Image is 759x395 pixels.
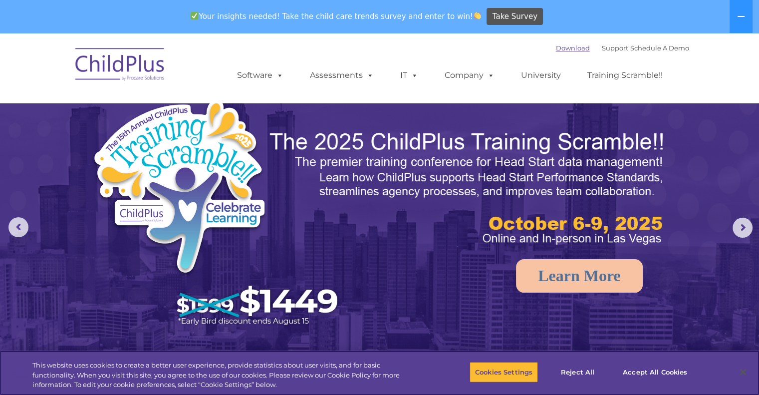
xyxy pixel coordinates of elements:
[390,65,428,85] a: IT
[139,107,181,114] span: Phone number
[474,12,481,19] img: 👏
[300,65,384,85] a: Assessments
[630,44,689,52] a: Schedule A Demo
[470,362,538,383] button: Cookies Settings
[516,259,643,293] a: Learn More
[556,44,590,52] a: Download
[602,44,628,52] a: Support
[556,44,689,52] font: |
[435,65,505,85] a: Company
[187,6,486,26] span: Your insights needed! Take the child care trends survey and enter to win!
[227,65,293,85] a: Software
[732,361,754,383] button: Close
[32,361,418,390] div: This website uses cookies to create a better user experience, provide statistics about user visit...
[487,8,543,25] a: Take Survey
[577,65,673,85] a: Training Scramble!!
[546,362,609,383] button: Reject All
[70,41,170,91] img: ChildPlus by Procare Solutions
[511,65,571,85] a: University
[493,8,537,25] span: Take Survey
[617,362,693,383] button: Accept All Cookies
[139,66,169,73] span: Last name
[191,12,198,19] img: ✅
